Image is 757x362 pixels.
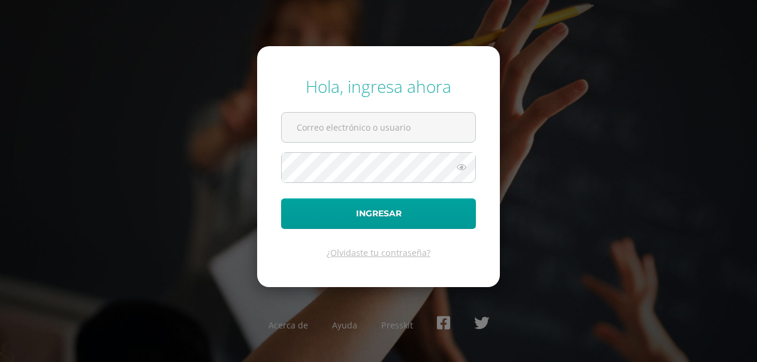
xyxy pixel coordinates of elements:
div: Hola, ingresa ahora [281,75,476,98]
a: Acerca de [269,319,308,331]
a: Ayuda [332,319,357,331]
a: Presskit [381,319,412,331]
a: ¿Olvidaste tu contraseña? [327,247,430,258]
button: Ingresar [281,198,476,229]
input: Correo electrónico o usuario [282,113,475,142]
